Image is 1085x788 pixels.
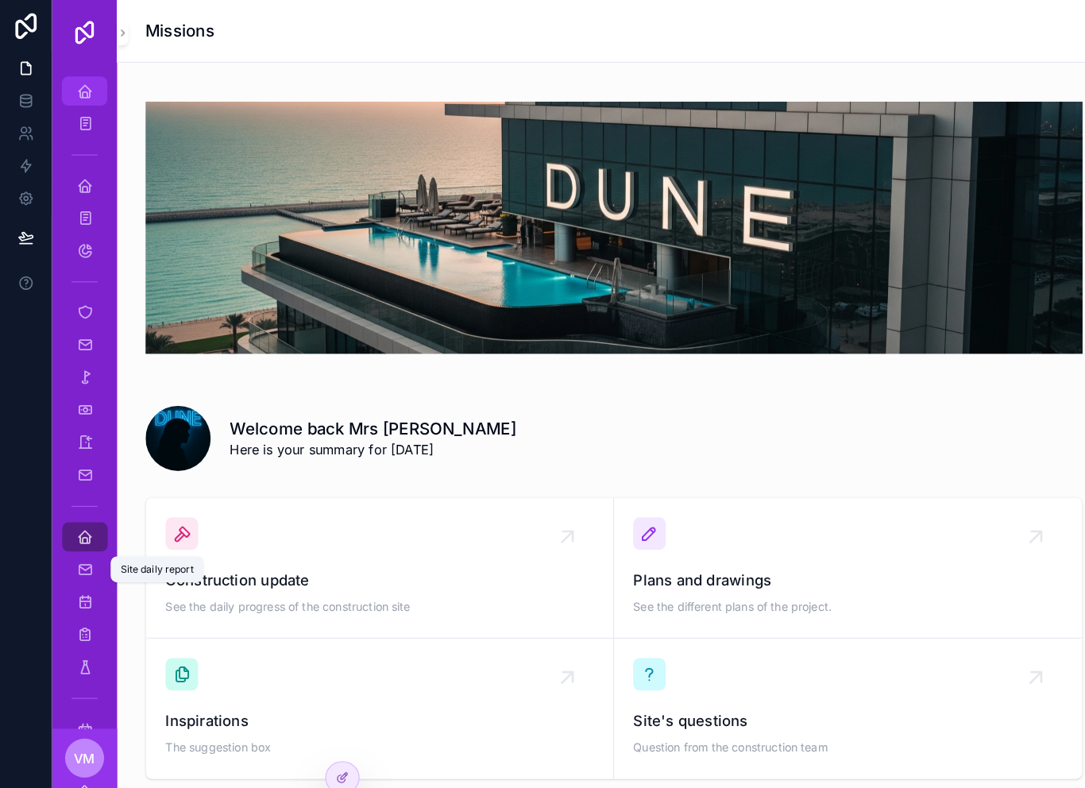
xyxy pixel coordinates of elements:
span: VM [72,731,93,750]
span: See the daily progress of the construction site [162,585,580,601]
span: See the different plans of the project. [619,585,1037,601]
div: scrollable content [51,64,114,712]
img: 35321-01da72edde-a7d7-4845-8b83-67539b2c081b-copie.webp [142,99,1057,346]
h1: Missions [142,19,210,41]
a: Construction updateSee the daily progress of the construction site [143,486,600,624]
span: Construction update [162,556,580,578]
span: Question from the construction team [619,722,1037,738]
a: Plans and drawingsSee the different plans of the project. [600,486,1056,624]
a: Site's questionsQuestion from the construction team [600,624,1056,760]
span: Site's questions [619,693,1037,716]
h1: Welcome back Mrs [PERSON_NAME] [225,408,504,430]
div: Site daily report [118,550,189,562]
a: InspirationsThe suggestion box [143,624,600,760]
span: The suggestion box [162,722,580,738]
span: Here is your summary for [DATE] [225,430,504,449]
span: Inspirations [162,693,580,716]
span: Plans and drawings [619,556,1037,578]
img: App logo [70,19,95,44]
